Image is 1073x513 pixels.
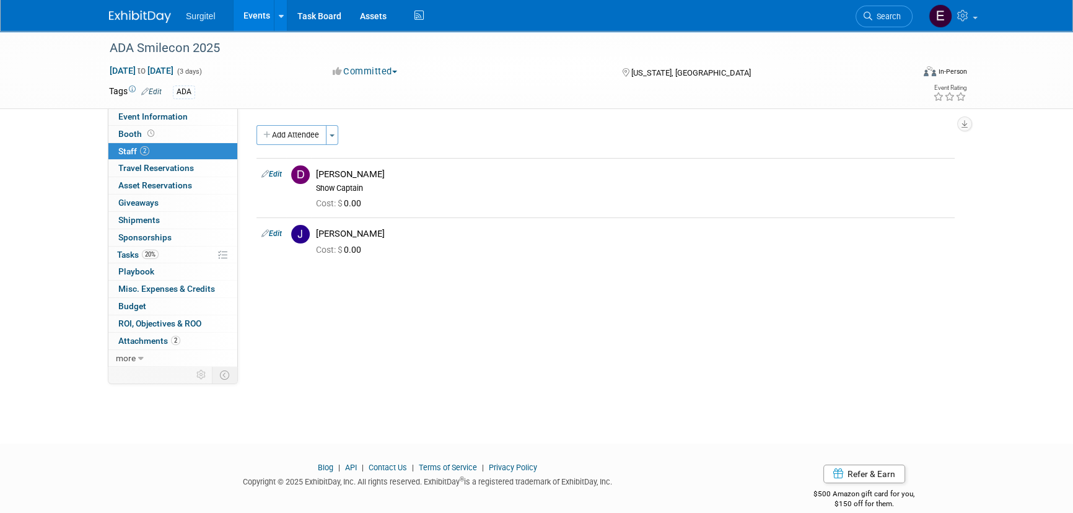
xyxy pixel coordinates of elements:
div: Event Rating [933,85,966,91]
div: $150 off for them. [764,499,965,509]
button: Add Attendee [256,125,326,145]
span: Cost: $ [316,245,344,255]
button: Committed [328,65,402,78]
img: D.jpg [291,165,310,184]
a: Travel Reservations [108,160,237,177]
a: Edit [261,170,282,178]
span: to [136,66,147,76]
a: Playbook [108,263,237,280]
span: Search [872,12,901,21]
img: ExhibitDay [109,11,171,23]
a: ROI, Objectives & ROO [108,315,237,332]
span: Booth not reserved yet [145,129,157,138]
span: 0.00 [316,198,366,208]
span: (3 days) [176,68,202,76]
a: Contact Us [369,463,407,472]
span: | [479,463,487,472]
div: Copyright © 2025 ExhibitDay, Inc. All rights reserved. ExhibitDay is a registered trademark of Ex... [109,473,746,488]
span: Event Information [118,112,188,121]
a: Shipments [108,212,237,229]
span: | [335,463,343,472]
a: Edit [141,87,162,96]
span: Surgitel [186,11,215,21]
img: Event Coordinator [929,4,952,28]
span: 2 [140,146,149,156]
span: | [409,463,417,472]
a: Privacy Policy [489,463,537,472]
a: Misc. Expenses & Credits [108,281,237,297]
span: Playbook [118,266,154,276]
a: Blog [318,463,333,472]
div: $500 Amazon gift card for you, [764,481,965,509]
span: [DATE] [DATE] [109,65,174,76]
td: Personalize Event Tab Strip [191,367,212,383]
span: Booth [118,129,157,139]
a: Tasks20% [108,247,237,263]
a: more [108,350,237,367]
span: Attachments [118,336,180,346]
span: [US_STATE], [GEOGRAPHIC_DATA] [631,68,750,77]
div: [PERSON_NAME] [316,228,950,240]
span: 2 [171,336,180,345]
span: Misc. Expenses & Credits [118,284,215,294]
a: Budget [108,298,237,315]
div: [PERSON_NAME] [316,169,950,180]
a: Terms of Service [419,463,477,472]
span: 0.00 [316,245,366,255]
span: Cost: $ [316,198,344,208]
a: API [345,463,357,472]
sup: ® [460,476,464,483]
a: Edit [261,229,282,238]
a: Search [856,6,913,27]
span: | [359,463,367,472]
a: Refer & Earn [823,465,905,483]
span: Staff [118,146,149,156]
span: Travel Reservations [118,163,194,173]
span: Shipments [118,215,160,225]
a: Attachments2 [108,333,237,349]
a: Staff2 [108,143,237,160]
div: In-Person [938,67,967,76]
span: 20% [142,250,159,259]
img: Format-Inperson.png [924,66,936,76]
div: Event Format [839,64,967,83]
td: Toggle Event Tabs [212,367,238,383]
a: Giveaways [108,195,237,211]
div: Show Captain [316,183,950,193]
span: Giveaways [118,198,159,208]
td: Tags [109,85,162,99]
div: ADA Smilecon 2025 [105,37,894,59]
span: ROI, Objectives & ROO [118,318,201,328]
a: Booth [108,126,237,142]
a: Asset Reservations [108,177,237,194]
a: Event Information [108,108,237,125]
img: J.jpg [291,225,310,243]
span: Tasks [117,250,159,260]
span: Sponsorships [118,232,172,242]
span: Budget [118,301,146,311]
span: more [116,353,136,363]
a: Sponsorships [108,229,237,246]
span: Asset Reservations [118,180,192,190]
div: ADA [173,85,195,99]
